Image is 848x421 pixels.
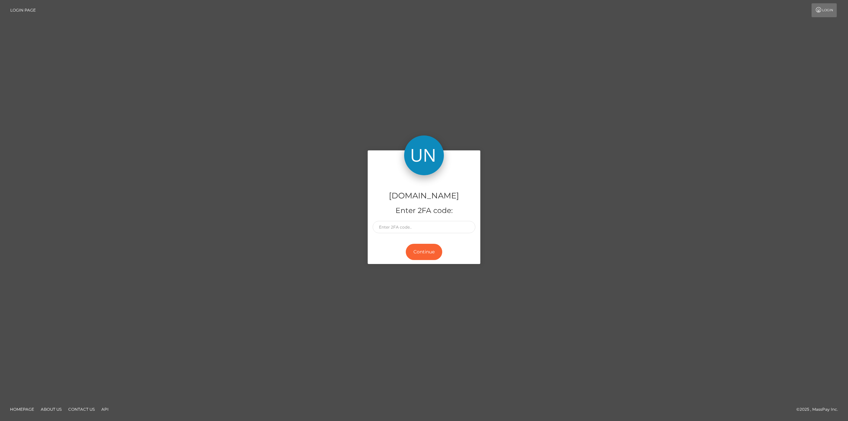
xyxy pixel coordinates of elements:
[373,206,475,216] h5: Enter 2FA code:
[406,244,442,260] button: Continue
[796,406,843,413] div: © 2025 , MassPay Inc.
[10,3,36,17] a: Login Page
[373,190,475,202] h4: [DOMAIN_NAME]
[7,404,37,414] a: Homepage
[38,404,64,414] a: About Us
[66,404,97,414] a: Contact Us
[373,221,475,233] input: Enter 2FA code..
[99,404,111,414] a: API
[812,3,837,17] a: Login
[404,135,444,175] img: Unlockt.me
